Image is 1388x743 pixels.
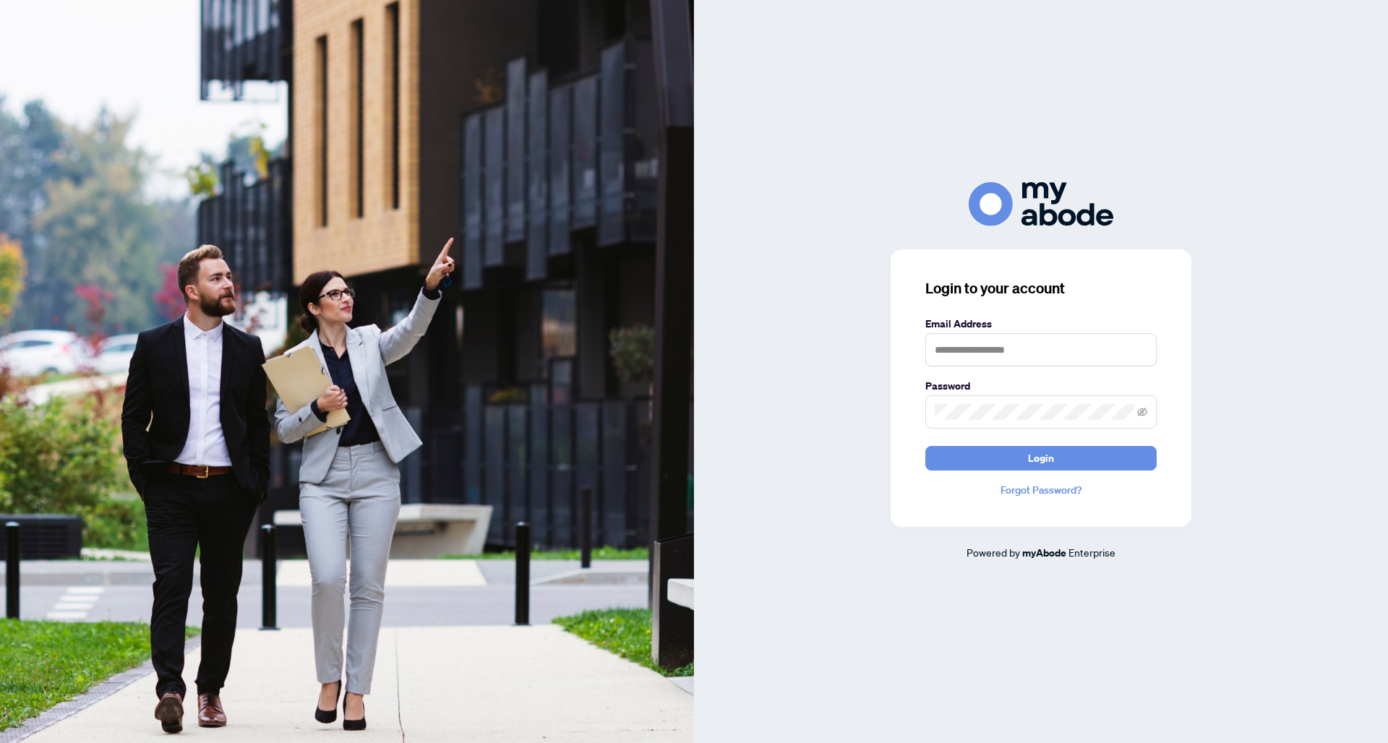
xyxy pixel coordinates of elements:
[925,378,1157,394] label: Password
[925,446,1157,471] button: Login
[925,316,1157,332] label: Email Address
[1068,546,1115,559] span: Enterprise
[925,482,1157,498] a: Forgot Password?
[969,182,1113,226] img: ma-logo
[1028,447,1054,470] span: Login
[1137,407,1147,417] span: eye-invisible
[925,278,1157,299] h3: Login to your account
[967,546,1020,559] span: Powered by
[1022,545,1066,561] a: myAbode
